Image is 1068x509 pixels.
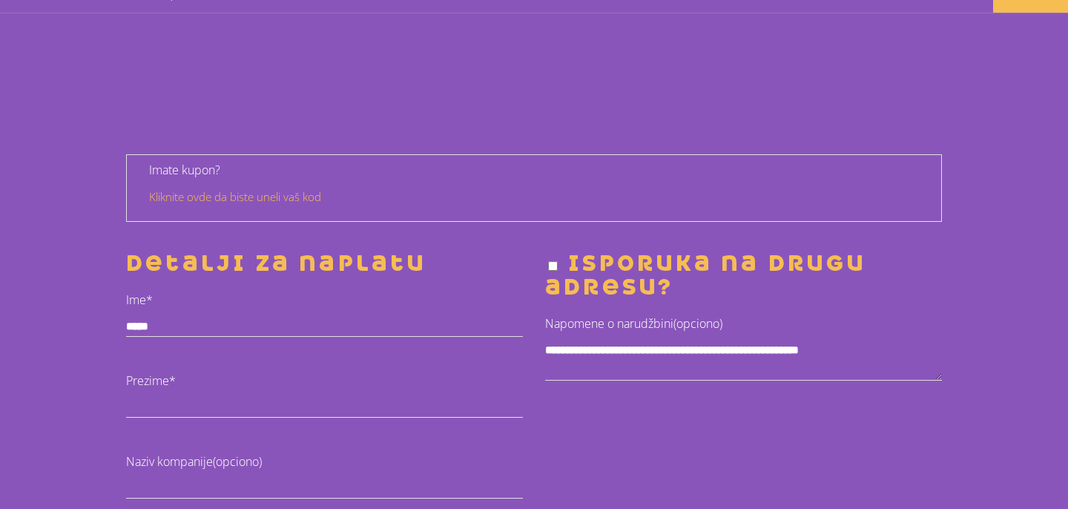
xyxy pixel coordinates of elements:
[548,261,558,271] input: Isporuka na drugu adresu?
[169,372,176,389] abbr: obavezno
[545,314,942,334] label: Napomene o narudžbini
[213,453,262,470] span: (opciono)
[126,452,523,472] label: Naziv kompanije
[673,315,722,332] span: (opciono)
[146,292,153,308] abbr: obavezno
[149,180,321,206] a: Kliknite ovde da biste uneli vaš kod
[126,290,523,310] label: Ime
[126,252,523,275] h3: Detalji za naplatu
[545,250,867,301] span: Isporuka na drugu adresu?
[126,371,523,391] label: Prezime
[126,154,942,222] div: Imate kupon?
